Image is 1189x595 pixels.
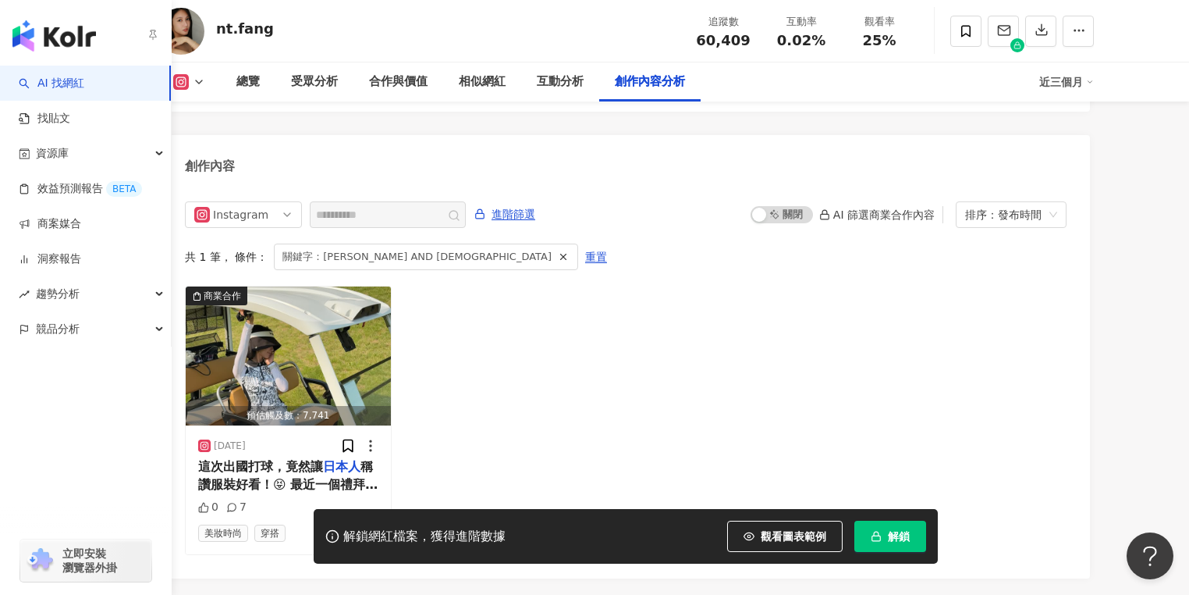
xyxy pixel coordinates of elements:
[615,73,685,91] div: 創作內容分析
[323,459,360,474] mark: 日本人
[186,406,391,426] div: 預估觸及數：7,741
[474,201,536,226] button: 進階篩選
[819,208,935,221] div: AI 篩選商業合作內容
[727,521,843,552] button: 觀看圖表範例
[36,136,69,171] span: 資源庫
[198,500,218,515] div: 0
[772,14,831,30] div: 互動率
[20,540,151,582] a: chrome extension立即安裝 瀏覽器外掛
[62,547,117,575] span: 立即安裝 瀏覽器外掛
[19,181,142,197] a: 效益預測報告BETA
[459,73,506,91] div: 相似網紅
[186,287,391,426] button: 商業合作預估觸及數：7,741
[216,19,274,38] div: nt.fang
[185,158,235,175] div: 創作內容
[369,73,428,91] div: 合作與價值
[19,111,70,126] a: 找貼文
[226,500,247,515] div: 7
[186,287,391,426] img: post-image
[343,529,506,545] div: 解鎖網紅檔案，獲得進階數據
[777,33,825,48] span: 0.02%
[696,32,750,48] span: 60,409
[19,216,81,232] a: 商案媒合
[965,202,1043,227] div: 排序：發布時間
[282,248,552,265] span: 關鍵字：[PERSON_NAME] AND [DEMOGRAPHIC_DATA]
[862,33,896,48] span: 25%
[214,440,246,453] div: [DATE]
[888,530,910,543] span: 解鎖
[19,251,81,267] a: 洞察報告
[1039,69,1094,94] div: 近三個月
[12,20,96,52] img: logo
[19,289,30,300] span: rise
[854,521,926,552] button: 解鎖
[694,14,753,30] div: 追蹤數
[25,548,55,573] img: chrome extension
[492,202,535,227] span: 進階篩選
[850,14,909,30] div: 觀看率
[36,312,80,347] span: 競品分析
[584,244,608,269] button: 重置
[158,8,204,55] img: KOL Avatar
[585,245,607,270] span: 重置
[761,530,826,543] span: 觀看圖表範例
[213,202,264,227] div: Instagram
[291,73,338,91] div: 受眾分析
[19,76,84,91] a: searchAI 找網紅
[204,288,241,304] div: 商業合作
[198,459,323,474] span: 這次出國打球，竟然讓
[36,276,80,312] span: 趨勢分析
[236,73,260,91] div: 總覽
[185,244,1067,270] div: 共 1 筆 ， 條件：
[537,73,584,91] div: 互動分析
